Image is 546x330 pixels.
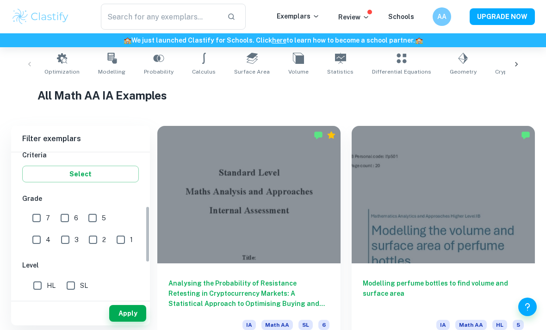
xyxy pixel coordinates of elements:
[192,68,216,76] span: Calculus
[101,4,220,30] input: Search for any exemplars...
[22,150,139,160] h6: Criteria
[495,68,533,76] span: Cryptography
[518,298,537,316] button: Help and Feedback
[521,131,530,140] img: Marked
[242,320,256,330] span: IA
[46,213,50,223] span: 7
[327,131,336,140] div: Premium
[470,8,535,25] button: UPGRADE NOW
[102,213,106,223] span: 5
[109,305,146,322] button: Apply
[415,37,423,44] span: 🏫
[492,320,507,330] span: HL
[46,235,50,245] span: 4
[234,68,270,76] span: Surface Area
[450,68,477,76] span: Geometry
[74,235,79,245] span: 3
[433,7,451,26] button: AA
[22,166,139,182] button: Select
[288,68,309,76] span: Volume
[298,320,313,330] span: SL
[44,68,80,76] span: Optimization
[80,280,88,291] span: SL
[277,11,320,21] p: Exemplars
[437,12,447,22] h6: AA
[513,320,524,330] span: 5
[272,37,286,44] a: here
[388,13,414,20] a: Schools
[11,7,70,26] img: Clastify logo
[22,260,139,270] h6: Level
[455,320,487,330] span: Math AA
[168,278,329,309] h6: Analysing the Probability of Resistance Retesting in Cryptocurrency Markets: A Statistical Approa...
[22,193,139,204] h6: Grade
[261,320,293,330] span: Math AA
[102,235,106,245] span: 2
[74,213,78,223] span: 6
[318,320,329,330] span: 6
[47,280,56,291] span: HL
[338,12,370,22] p: Review
[130,235,133,245] span: 1
[327,68,354,76] span: Statistics
[98,68,125,76] span: Modelling
[372,68,431,76] span: Differential Equations
[37,87,509,104] h1: All Math AA IA Examples
[363,278,524,309] h6: Modelling perfume bottles to find volume and surface area
[124,37,131,44] span: 🏫
[2,35,544,45] h6: We just launched Clastify for Schools. Click to learn how to become a school partner.
[436,320,450,330] span: IA
[11,126,150,152] h6: Filter exemplars
[144,68,174,76] span: Probability
[314,131,323,140] img: Marked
